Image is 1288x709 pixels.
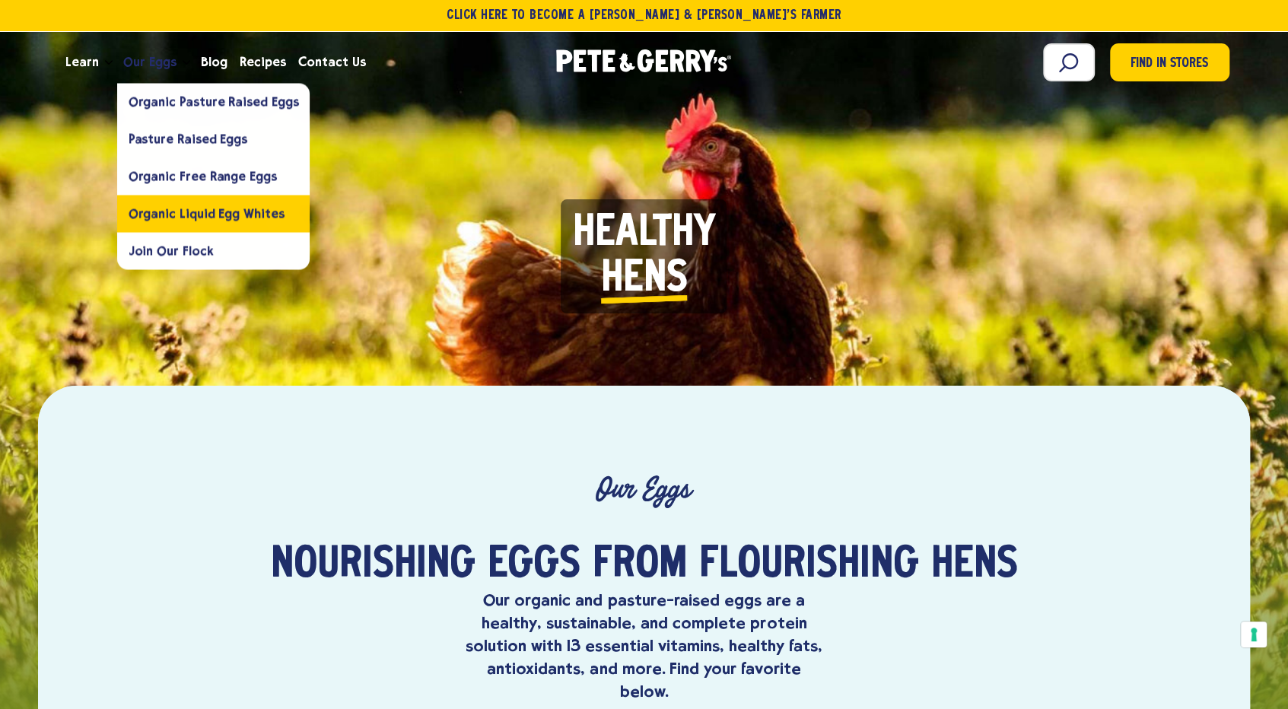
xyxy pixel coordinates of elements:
[195,42,234,83] a: Blog
[270,542,475,588] span: Nourishing
[139,473,1149,506] p: Our Eggs
[292,42,372,83] a: Contact Us
[117,232,310,269] a: Join Our Flock
[117,120,310,157] a: Pasture Raised Eggs
[129,169,277,183] span: Organic Free Range Eggs
[666,256,688,302] i: s
[298,52,366,72] span: Contact Us
[117,195,310,232] a: Organic Liquid Egg Whites
[698,542,918,588] span: flourishing
[1110,43,1229,81] a: Find in Stores
[65,52,99,72] span: Learn
[461,589,826,703] p: Our organic and pasture-raised eggs are a healthy, sustainable, and complete protein solution wit...
[183,60,190,65] button: Open the dropdown menu for Our Eggs
[123,52,177,72] span: Our Eggs
[572,211,715,256] span: Healthy
[234,42,292,83] a: Recipes
[1241,622,1267,647] button: Your consent preferences for tracking technologies
[487,542,580,588] span: eggs
[129,132,247,146] span: Pasture Raised Eggs
[201,52,227,72] span: Blog
[59,42,105,83] a: Learn
[117,157,310,195] a: Organic Free Range Eggs
[1131,54,1208,75] span: Find in Stores
[240,52,286,72] span: Recipes
[930,542,1017,588] span: hens
[129,94,299,109] span: Organic Pasture Raised Eggs
[117,42,183,83] a: Our Eggs
[105,60,113,65] button: Open the dropdown menu for Learn
[1043,43,1095,81] input: Search
[129,206,285,221] span: Organic Liquid Egg Whites
[129,243,214,258] span: Join Our Flock
[592,542,686,588] span: from
[117,83,310,120] a: Organic Pasture Raised Eggs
